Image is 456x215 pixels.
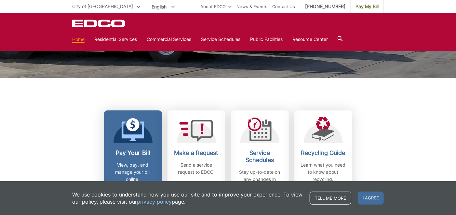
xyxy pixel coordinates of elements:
p: We use cookies to understand how you use our site and to improve your experience. To view our pol... [72,191,303,205]
p: Send a service request to EDCO. [172,161,221,176]
a: Resource Center [292,36,328,43]
span: Pay My Bill [355,3,379,10]
a: Make a Request Send a service request to EDCO. [168,110,225,196]
h2: Service Schedules [236,149,284,164]
a: About EDCO [200,3,232,10]
a: Recycling Guide Learn what you need to know about recycling. [294,110,352,196]
a: Residential Services [94,36,137,43]
a: privacy policy [137,198,172,205]
span: City of [GEOGRAPHIC_DATA] [72,4,133,9]
a: Contact Us [272,3,295,10]
h2: Recycling Guide [299,149,347,157]
h2: Make a Request [172,149,221,157]
p: Learn what you need to know about recycling. [299,161,347,183]
a: Commercial Services [147,36,191,43]
span: I agree [358,192,384,205]
p: Stay up-to-date on any changes in schedules. [236,169,284,190]
a: Pay Your Bill View, pay, and manage your bill online. [104,110,162,196]
p: View, pay, and manage your bill online. [109,161,157,183]
a: News & Events [236,3,267,10]
a: Public Facilities [250,36,283,43]
a: Home [72,36,85,43]
a: Tell me more [310,192,351,205]
a: EDCD logo. Return to the homepage. [72,19,126,27]
h2: Pay Your Bill [109,149,157,157]
span: English [147,1,180,12]
a: Service Schedules [201,36,240,43]
a: Service Schedules Stay up-to-date on any changes in schedules. [231,110,289,196]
